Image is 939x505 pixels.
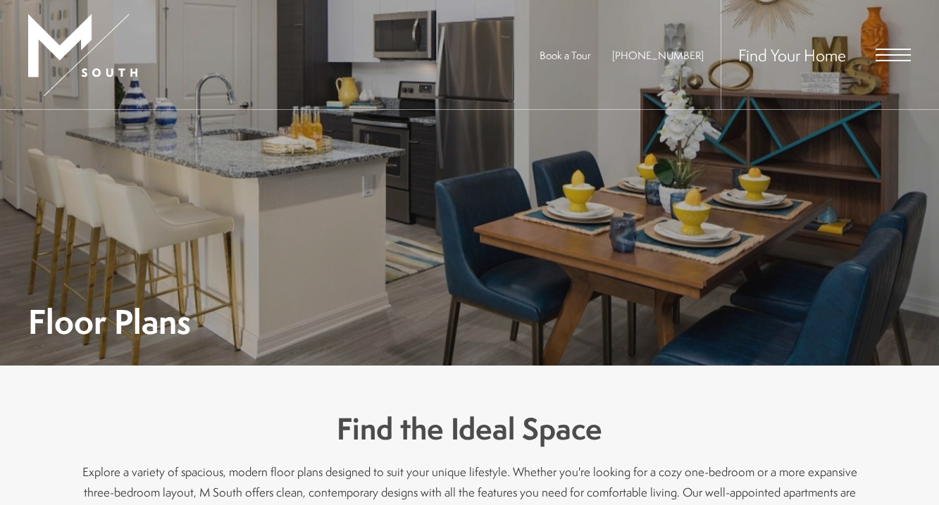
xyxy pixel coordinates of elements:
h3: Find the Ideal Space [82,408,857,450]
a: Call Us at 813-570-8014 [612,48,704,63]
a: Book a Tour [540,48,591,63]
a: Find Your Home [738,44,846,66]
span: [PHONE_NUMBER] [612,48,704,63]
img: MSouth [28,14,137,96]
button: Open Menu [876,49,911,61]
h1: Floor Plans [28,306,191,337]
